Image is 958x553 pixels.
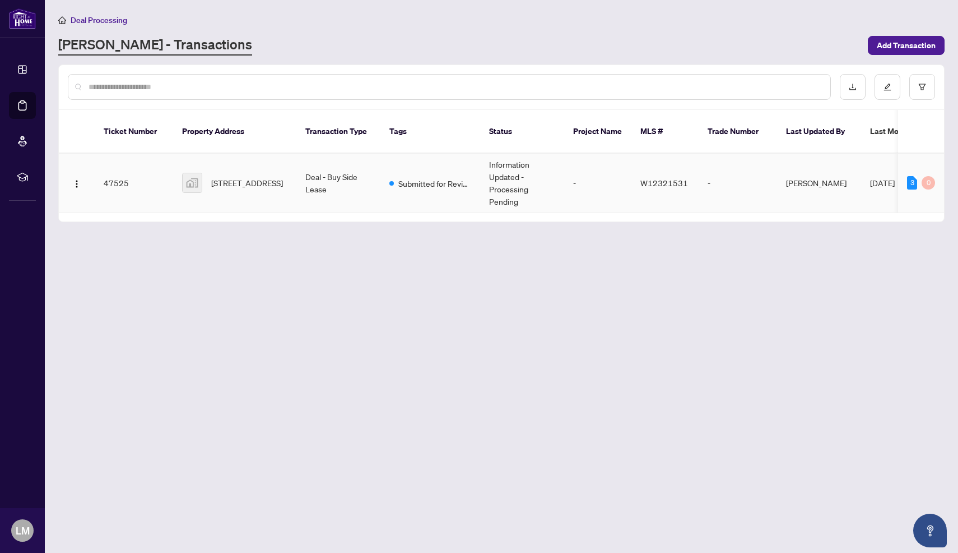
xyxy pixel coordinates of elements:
[922,176,935,190] div: 0
[777,154,861,213] td: [PERSON_NAME]
[183,173,202,192] img: thumbnail-img
[699,110,777,154] th: Trade Number
[72,179,81,188] img: Logo
[840,74,866,100] button: download
[777,110,861,154] th: Last Updated By
[564,110,631,154] th: Project Name
[875,74,900,100] button: edit
[913,514,947,547] button: Open asap
[883,83,891,91] span: edit
[71,15,127,25] span: Deal Processing
[398,177,471,190] span: Submitted for Review
[870,178,895,188] span: [DATE]
[480,110,564,154] th: Status
[173,110,296,154] th: Property Address
[95,154,173,213] td: 47525
[16,523,30,538] span: LM
[211,177,283,189] span: [STREET_ADDRESS]
[877,36,936,54] span: Add Transaction
[95,110,173,154] th: Ticket Number
[849,83,857,91] span: download
[296,110,380,154] th: Transaction Type
[58,16,66,24] span: home
[868,36,945,55] button: Add Transaction
[480,154,564,213] td: Information Updated - Processing Pending
[631,110,699,154] th: MLS #
[68,174,86,192] button: Logo
[9,8,36,29] img: logo
[907,176,917,190] div: 3
[909,74,935,100] button: filter
[699,154,777,213] td: -
[640,178,688,188] span: W12321531
[918,83,926,91] span: filter
[870,125,938,137] span: Last Modified Date
[564,154,631,213] td: -
[296,154,380,213] td: Deal - Buy Side Lease
[58,35,252,56] a: [PERSON_NAME] - Transactions
[380,110,480,154] th: Tags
